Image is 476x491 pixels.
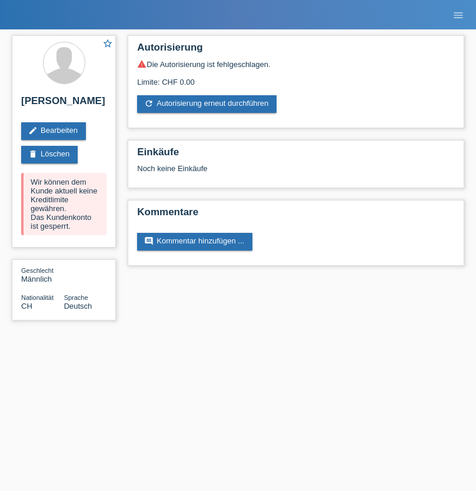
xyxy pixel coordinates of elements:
div: Limite: CHF 0.00 [137,69,455,86]
h2: Einkäufe [137,146,455,164]
a: menu [447,11,470,18]
i: edit [28,126,38,135]
a: commentKommentar hinzufügen ... [137,233,252,250]
h2: Kommentare [137,206,455,224]
a: refreshAutorisierung erneut durchführen [137,95,277,113]
i: warning [137,59,147,69]
span: Geschlecht [21,267,54,274]
h2: [PERSON_NAME] [21,95,106,113]
a: star_border [102,38,113,51]
div: Noch keine Einkäufe [137,164,455,182]
a: deleteLöschen [21,146,78,163]
h2: Autorisierung [137,42,455,59]
i: delete [28,149,38,159]
i: comment [144,236,154,246]
div: Männlich [21,266,64,283]
i: star_border [102,38,113,49]
span: Sprache [64,294,88,301]
i: refresh [144,99,154,108]
div: Wir können dem Kunde aktuell keine Kreditlimite gewähren. Das Kundenkonto ist gesperrt. [21,173,106,235]
span: Deutsch [64,302,92,310]
span: Nationalität [21,294,54,301]
i: menu [452,9,464,21]
div: Die Autorisierung ist fehlgeschlagen. [137,59,455,69]
a: editBearbeiten [21,122,86,140]
span: Schweiz [21,302,32,310]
